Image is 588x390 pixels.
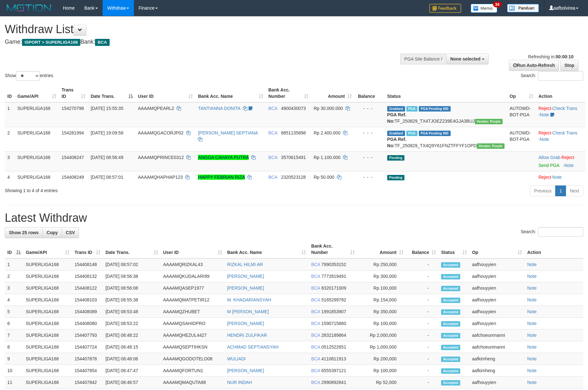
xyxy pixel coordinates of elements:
[227,285,264,291] a: [PERSON_NAME]
[321,356,346,361] span: Copy 4110811913 to clipboard
[138,175,183,180] span: AAAAMQHAPHAP123
[406,106,417,112] span: Marked by aafmaleo
[406,341,439,353] td: -
[72,365,103,377] td: 154407854
[552,130,577,135] a: Check Trans
[314,130,340,135] span: Rp 2.400.000
[62,130,84,135] span: 154281994
[103,282,161,294] td: [DATE] 08:56:08
[311,285,320,291] span: BCA
[5,102,15,127] td: 1
[15,151,59,171] td: SUPERLIGA168
[357,154,382,161] div: - - -
[311,368,320,373] span: BCA
[5,240,23,258] th: ID: activate to sort column descending
[527,262,537,267] a: Note
[475,119,503,124] span: Vendor URL: https://trx4.1velocity.biz
[161,341,225,353] td: AAAAMQSEPTIHKSN
[439,240,469,258] th: Status: activate to sort column ascending
[16,71,40,81] select: Showentries
[268,175,277,180] span: BCA
[321,344,346,350] span: Copy 0512522651 to clipboard
[15,171,59,183] td: SUPERLIGA168
[227,380,252,385] a: NUR INDAH
[493,2,502,7] span: 34
[387,106,405,112] span: Grabbed
[311,344,320,350] span: BCA
[103,341,161,353] td: [DATE] 08:48:15
[321,380,346,385] span: Copy 2990892841 to clipboard
[357,258,406,271] td: Rp 250,000
[562,155,574,160] a: Reject
[406,282,439,294] td: -
[23,294,72,306] td: SUPERLIGA168
[552,106,577,111] a: Check Trans
[357,240,406,258] th: Amount: activate to sort column ascending
[538,163,559,168] a: Send PGA
[357,353,406,365] td: Rp 200,000
[530,185,555,196] a: Previous
[477,143,505,149] span: Vendor URL: https://trx4.1velocity.biz
[268,130,277,135] span: BCA
[406,377,439,388] td: -
[311,262,320,267] span: BCA
[311,380,320,385] span: BCA
[227,262,263,267] a: RIZKAL HILMI AR
[560,60,578,71] a: Stop
[469,294,525,306] td: aafhouyyien
[5,377,23,388] td: 11
[419,131,451,136] span: PGA Pending
[5,71,53,81] label: Show entries
[62,227,79,238] a: CSV
[161,271,225,282] td: AAAAMQKUDALARI99
[281,175,306,180] span: Copy 2320523128 to clipboard
[527,380,537,385] a: Note
[59,84,88,102] th: Trans ID: activate to sort column ascending
[536,151,585,171] td: ·
[5,329,23,341] td: 7
[441,309,460,315] span: Accepted
[406,306,439,318] td: -
[525,240,583,258] th: Action
[538,155,561,160] span: ·
[441,321,460,327] span: Accepted
[227,356,246,361] a: WULIADI
[538,227,583,237] input: Search:
[309,240,357,258] th: Bank Acc. Number: activate to sort column ascending
[72,271,103,282] td: 154408132
[469,377,525,388] td: aafhouyyien
[406,318,439,329] td: -
[321,368,346,373] span: Copy 6555397121 to clipboard
[103,329,161,341] td: [DATE] 08:48:22
[138,130,184,135] span: AAAAMQGACORJP02
[357,341,406,353] td: Rp 1,000,000
[507,127,536,151] td: AUTOWD-BOT-PGA
[441,262,460,268] span: Accepted
[311,321,320,326] span: BCA
[103,306,161,318] td: [DATE] 08:53:48
[321,321,346,326] span: Copy 1590715880 to clipboard
[5,271,23,282] td: 2
[311,356,320,361] span: BCA
[103,318,161,329] td: [DATE] 08:53:22
[198,130,258,135] a: [PERSON_NAME] SEPTIANA
[441,380,460,386] span: Accepted
[538,106,551,111] a: Reject
[446,54,489,64] button: None selected
[5,23,386,36] h1: Withdraw List
[509,60,559,71] a: Run Auto-Refresh
[507,4,539,12] img: panduan.png
[198,155,249,160] a: ANGGA CAHAYA PUTRA
[321,333,346,338] span: Copy 2832189864 to clipboard
[521,227,583,237] label: Search:
[566,185,583,196] a: Next
[321,285,346,291] span: Copy 8320171009 to clipboard
[266,84,311,102] th: Bank Acc. Number: activate to sort column ascending
[5,306,23,318] td: 5
[281,130,306,135] span: Copy 8851135898 to clipboard
[5,171,15,183] td: 4
[161,318,225,329] td: AAAAMQSAHIDPRO
[23,271,72,282] td: SUPERLIGA168
[5,127,15,151] td: 2
[88,84,135,102] th: Date Trans.: activate to sort column descending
